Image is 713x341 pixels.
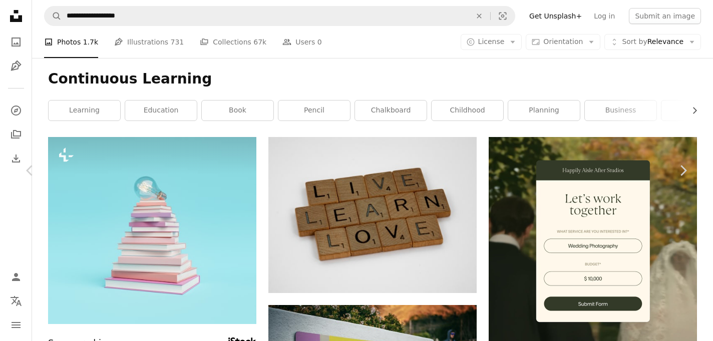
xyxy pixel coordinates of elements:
button: Sort byRelevance [604,34,701,50]
a: childhood [432,100,503,120]
span: Orientation [543,37,583,45]
button: Orientation [526,34,600,50]
a: Users 0 [282,26,322,58]
span: Sort by [622,37,647,45]
a: Collections 67k [200,26,266,58]
button: Clear [468,6,490,25]
button: Search Unsplash [45,6,62,25]
a: Explore [6,100,26,120]
a: business [585,100,656,120]
button: Language [6,291,26,311]
a: planning [508,100,580,120]
a: chalkboard [355,100,427,120]
a: Get Unsplash+ [523,8,588,24]
h1: Continuous Learning [48,70,697,88]
span: License [478,37,505,45]
form: Find visuals sitewide [44,6,515,26]
a: Log in / Sign up [6,267,26,287]
a: Log in [588,8,621,24]
a: pyramid of books with light bulb on top. concept of education, study and success. 3d rendering [48,226,256,235]
a: Photos [6,32,26,52]
a: Next [653,122,713,218]
a: Illustrations [6,56,26,76]
a: brown wooden blocks on white surface [268,210,477,219]
button: Menu [6,315,26,335]
a: learning [49,100,120,120]
a: book [202,100,273,120]
span: 731 [171,36,184,47]
img: pyramid of books with light bulb on top. concept of education, study and success. 3d rendering [48,137,256,324]
img: brown wooden blocks on white surface [268,137,477,293]
button: Visual search [491,6,515,25]
span: 67k [253,36,266,47]
a: education [125,100,197,120]
a: Illustrations 731 [114,26,184,58]
span: 0 [317,36,322,47]
button: scroll list to the right [685,100,697,120]
button: License [461,34,522,50]
a: pencil [278,100,350,120]
span: Relevance [622,37,683,47]
button: Submit an image [629,8,701,24]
